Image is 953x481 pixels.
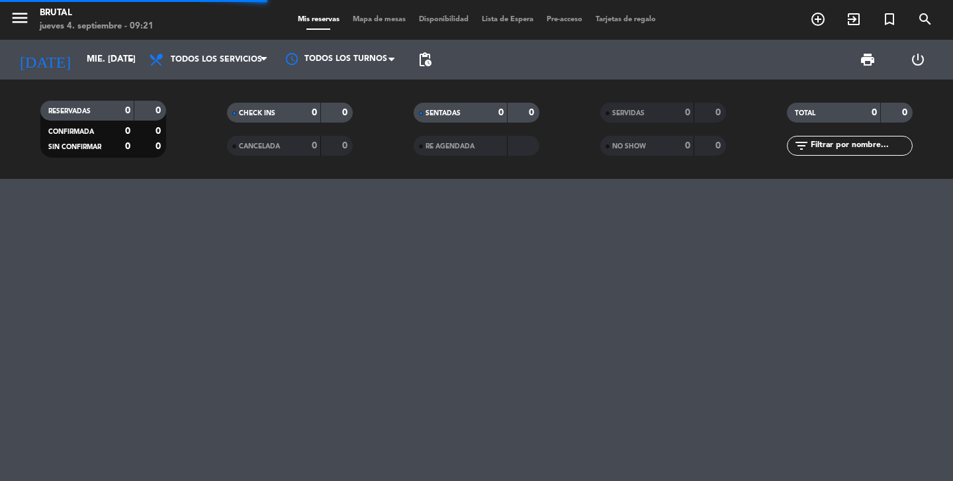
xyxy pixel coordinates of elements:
span: Tarjetas de regalo [589,16,662,23]
i: power_settings_new [910,52,926,68]
span: TOTAL [795,110,815,117]
i: add_circle_outline [810,11,826,27]
span: print [860,52,876,68]
div: jueves 4. septiembre - 09:21 [40,20,154,33]
strong: 0 [312,108,317,117]
span: CHECK INS [239,110,275,117]
span: Lista de Espera [475,16,540,23]
strong: 0 [156,106,163,115]
button: menu [10,8,30,32]
span: RESERVADAS [48,108,91,115]
strong: 0 [902,108,910,117]
span: SENTADAS [426,110,461,117]
i: search [917,11,933,27]
strong: 0 [715,108,723,117]
span: pending_actions [417,52,433,68]
strong: 0 [125,142,130,151]
span: Mis reservas [291,16,346,23]
strong: 0 [498,108,504,117]
i: turned_in_not [882,11,897,27]
strong: 0 [156,127,163,136]
i: [DATE] [10,45,80,74]
strong: 0 [125,127,130,136]
span: RE AGENDADA [426,143,475,150]
span: Mapa de mesas [346,16,412,23]
i: filter_list [794,138,809,154]
strong: 0 [685,108,690,117]
strong: 0 [342,141,350,150]
input: Filtrar por nombre... [809,138,912,153]
strong: 0 [342,108,350,117]
i: menu [10,8,30,28]
span: NO SHOW [612,143,646,150]
span: SIN CONFIRMAR [48,144,101,150]
strong: 0 [529,108,537,117]
span: CANCELADA [239,143,280,150]
span: Pre-acceso [540,16,589,23]
strong: 0 [715,141,723,150]
span: Todos los servicios [171,55,262,64]
i: arrow_drop_down [123,52,139,68]
div: LOG OUT [893,40,943,80]
strong: 0 [125,106,130,115]
span: CONFIRMADA [48,129,94,135]
span: Disponibilidad [412,16,475,23]
div: Brutal [40,7,154,20]
strong: 0 [156,142,163,151]
strong: 0 [312,141,317,150]
strong: 0 [685,141,690,150]
i: exit_to_app [846,11,862,27]
span: SERVIDAS [612,110,645,117]
strong: 0 [872,108,877,117]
